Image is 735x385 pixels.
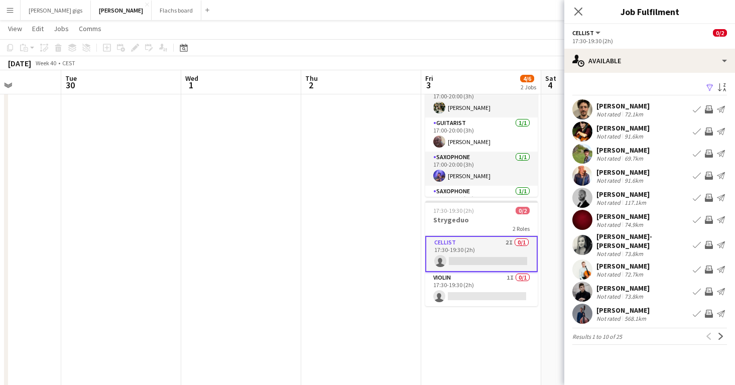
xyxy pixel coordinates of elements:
span: Comms [79,24,101,33]
div: Not rated [596,155,623,162]
div: 73.8km [623,293,645,300]
div: Not rated [596,221,623,228]
a: Jobs [50,22,73,35]
span: 4/6 [520,75,534,82]
div: Not rated [596,250,623,258]
span: Week 40 [33,59,58,67]
span: Cellist [572,29,594,37]
app-job-card: 17:00-20:00 (3h)4/4Groove Parade4 RolesDrummer1/117:00-20:00 (3h)[PERSON_NAME]Guitarist1/117:00-2... [425,48,538,197]
span: 4 [544,79,556,91]
div: [PERSON_NAME] [596,306,650,315]
span: 3 [424,79,433,91]
span: Edit [32,24,44,33]
div: 568.1km [623,315,648,322]
span: View [8,24,22,33]
div: Not rated [596,315,623,322]
app-card-role: Cellist2I0/117:30-19:30 (2h) [425,236,538,272]
div: Not rated [596,110,623,118]
span: 0/2 [516,207,530,214]
app-card-role: Drummer1/117:00-20:00 (3h)[PERSON_NAME] [425,83,538,117]
div: [PERSON_NAME] [596,262,650,271]
div: Not rated [596,199,623,206]
div: Not rated [596,133,623,140]
span: 0/2 [713,29,727,37]
h3: Strygeduo [425,215,538,224]
app-card-role: Saxophone1/117:00-20:00 (3h)[PERSON_NAME] [425,152,538,186]
div: 117.1km [623,199,648,206]
div: [PERSON_NAME]-[PERSON_NAME] [596,232,689,250]
a: View [4,22,26,35]
span: 1 [184,79,198,91]
div: [PERSON_NAME] [596,212,650,221]
div: 73.8km [623,250,645,258]
div: CEST [62,59,75,67]
div: Not rated [596,177,623,184]
div: [PERSON_NAME] [596,190,650,199]
a: Edit [28,22,48,35]
app-card-role: Saxophone1/117:00-20:00 (3h) [425,186,538,220]
div: [PERSON_NAME] [596,284,650,293]
span: 2 [304,79,318,91]
span: Fri [425,74,433,83]
div: Not rated [596,271,623,278]
div: 74.9km [623,221,645,228]
div: [DATE] [8,58,31,68]
button: Cellist [572,29,602,37]
button: [PERSON_NAME] gigs [21,1,91,20]
h3: Job Fulfilment [564,5,735,18]
span: Thu [305,74,318,83]
div: [PERSON_NAME] [596,146,650,155]
span: Sat [545,74,556,83]
div: 69.7km [623,155,645,162]
button: [PERSON_NAME] [91,1,152,20]
span: 30 [64,79,77,91]
span: Results 1 to 10 of 25 [572,333,622,340]
div: Available [564,49,735,73]
div: 91.6km [623,177,645,184]
div: 17:30-19:30 (2h) [572,37,727,45]
button: Flachs board [152,1,201,20]
span: Tue [65,74,77,83]
app-card-role: Violin1I0/117:30-19:30 (2h) [425,272,538,306]
div: 72.1km [623,110,645,118]
div: [PERSON_NAME] [596,123,650,133]
div: 2 Jobs [521,83,536,91]
span: Wed [185,74,198,83]
div: 91.6km [623,133,645,140]
span: 17:30-19:30 (2h) [433,207,474,214]
div: [PERSON_NAME] [596,168,650,177]
span: Jobs [54,24,69,33]
app-job-card: 17:30-19:30 (2h)0/2Strygeduo2 RolesCellist2I0/117:30-19:30 (2h) Violin1I0/117:30-19:30 (2h) [425,201,538,306]
app-card-role: Guitarist1/117:00-20:00 (3h)[PERSON_NAME] [425,117,538,152]
div: 72.7km [623,271,645,278]
div: Not rated [596,293,623,300]
span: 2 Roles [513,225,530,232]
a: Comms [75,22,105,35]
div: [PERSON_NAME] [596,101,650,110]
